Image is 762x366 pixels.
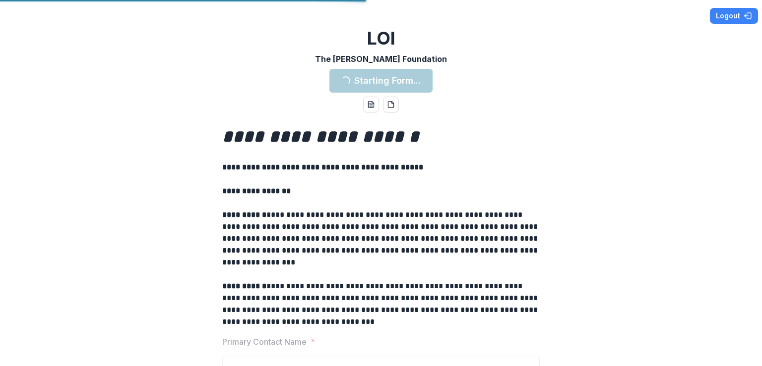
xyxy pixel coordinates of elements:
[367,28,395,49] h2: LOI
[383,97,399,112] button: pdf-download
[363,97,379,112] button: word-download
[222,336,307,348] p: Primary Contact Name
[710,8,758,24] button: Logout
[329,69,433,93] button: Starting Form...
[315,53,447,65] p: The [PERSON_NAME] Foundation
